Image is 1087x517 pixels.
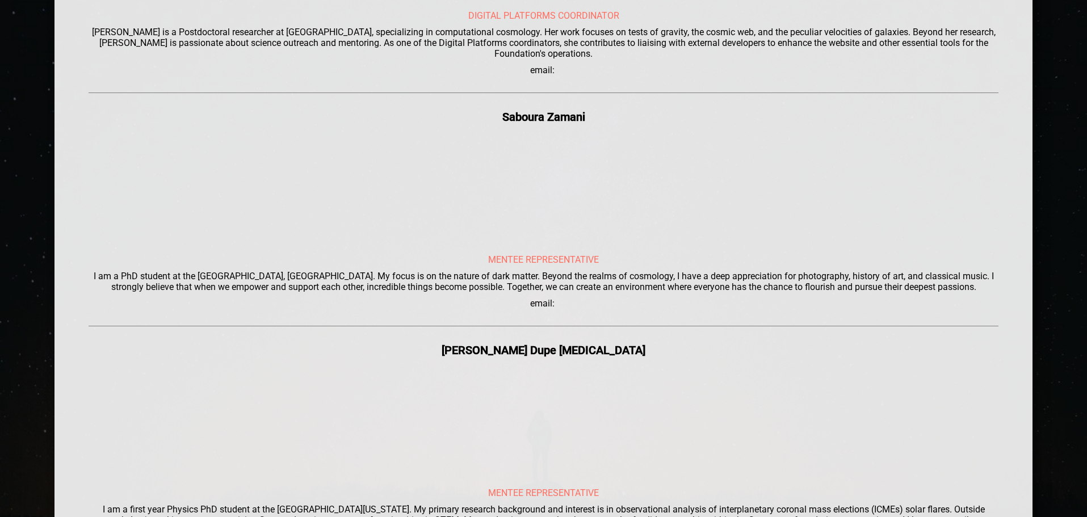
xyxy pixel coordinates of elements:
[89,110,999,124] div: Saboura Zamani
[89,65,999,75] div: email:
[89,271,999,292] div: I am a PhD student at the [GEOGRAPHIC_DATA], [GEOGRAPHIC_DATA]. My focus is on the nature of dark...
[89,27,999,59] div: [PERSON_NAME] is a Postdoctoral researcher at [GEOGRAPHIC_DATA], specializing in computational co...
[89,298,999,309] div: email:
[89,343,999,357] div: [PERSON_NAME] Dupe [MEDICAL_DATA]
[89,254,999,265] div: Mentee representative
[89,487,999,498] div: Mentee representative
[89,10,999,21] div: Digital platforms coordinator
